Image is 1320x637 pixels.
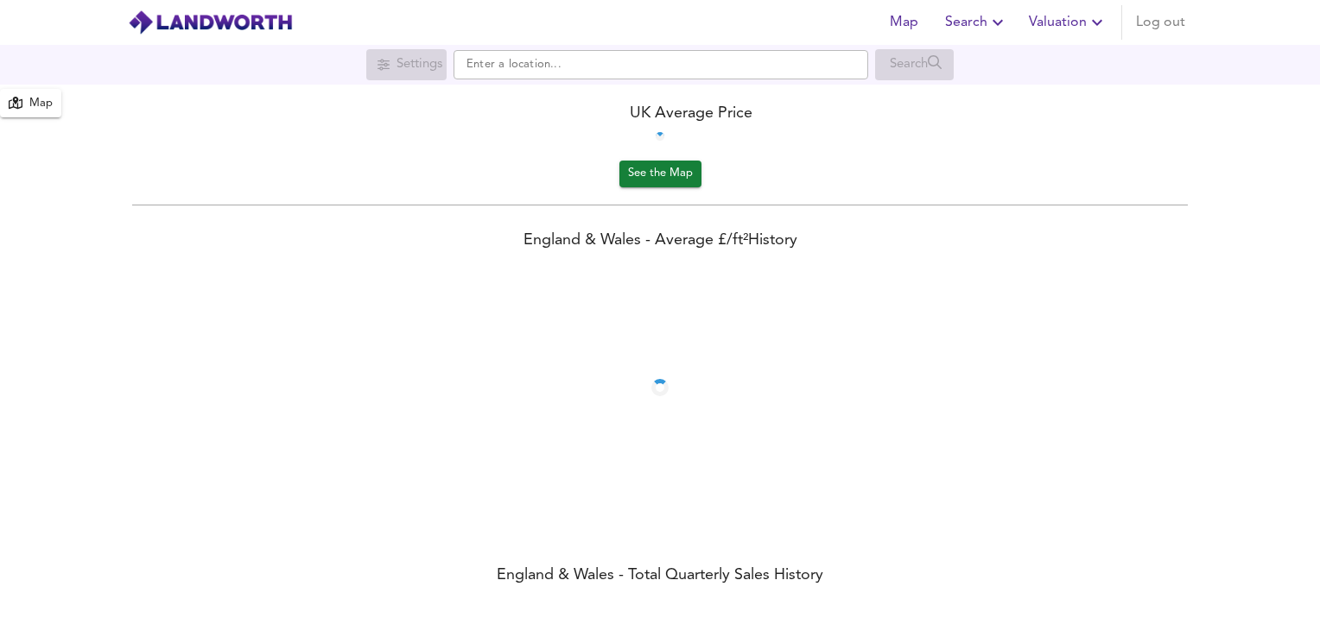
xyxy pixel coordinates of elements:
[938,5,1015,40] button: Search
[29,94,53,114] div: Map
[876,5,931,40] button: Map
[1129,5,1192,40] button: Log out
[1136,10,1185,35] span: Log out
[1022,5,1114,40] button: Valuation
[454,50,868,79] input: Enter a location...
[366,49,447,80] div: Search for a location first or explore the map
[875,49,954,80] div: Search for a location first or explore the map
[945,10,1008,35] span: Search
[128,9,293,35] img: logo
[619,161,701,187] button: See the Map
[1029,10,1107,35] span: Valuation
[883,10,924,35] span: Map
[628,164,693,184] span: See the Map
